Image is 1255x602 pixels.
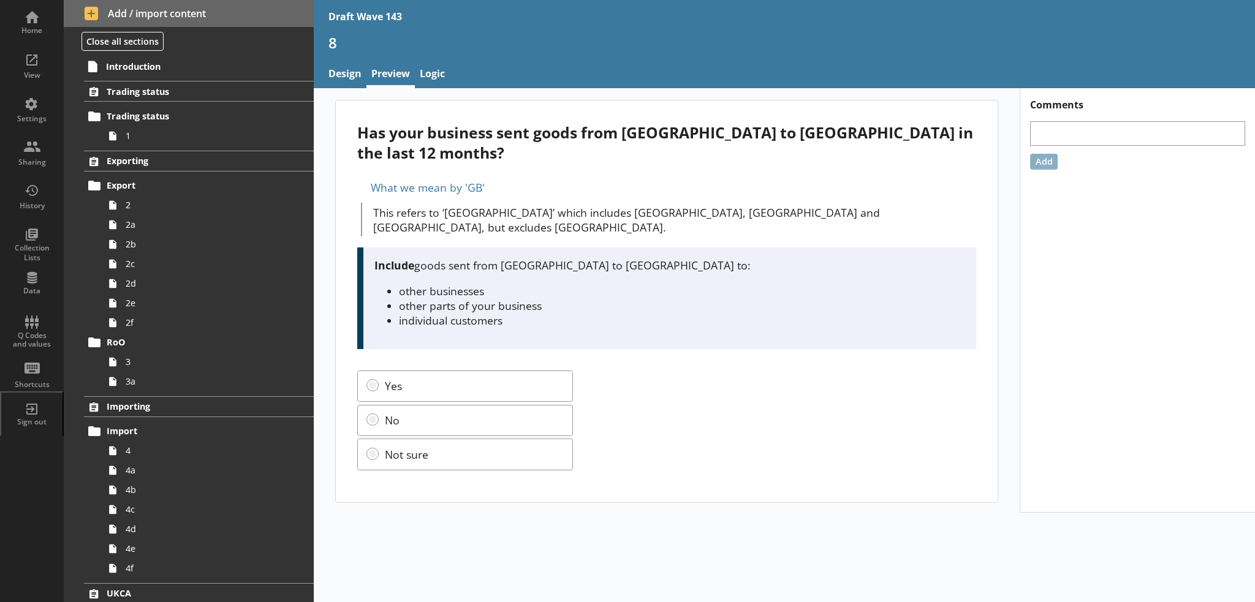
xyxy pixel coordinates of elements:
a: 4d [103,519,314,539]
span: Add / import content [85,7,294,20]
li: individual customers [399,313,965,328]
a: 2 [103,195,314,215]
div: Collection Lists [10,243,53,262]
div: Q Codes and values [10,331,53,349]
a: Trading status [84,81,314,102]
a: 4b [103,480,314,500]
a: Logic [415,62,450,88]
span: RoO [107,336,272,348]
a: Design [324,62,366,88]
li: RoO33a [89,333,314,391]
a: RoO [84,333,314,352]
div: Sign out [10,417,53,427]
a: 4f [103,559,314,578]
a: 2b [103,235,314,254]
a: Exporting [84,151,314,171]
div: Settings [10,114,53,124]
span: 3 [126,356,277,367]
li: Trading status1 [89,107,314,146]
li: Trading statusTrading status1 [64,81,314,145]
div: Home [10,26,53,36]
span: 3a [126,375,277,387]
a: 2a [103,215,314,235]
strong: Include [374,258,414,273]
span: Trading status [107,86,272,97]
div: Shortcuts [10,380,53,389]
span: 4b [126,484,277,495]
h1: 8 [328,33,1240,52]
li: ExportingExport22a2b2c2d2e2fRoO33a [64,151,314,391]
a: Export [84,176,314,195]
div: Sharing [10,157,53,167]
span: 4 [126,445,277,456]
li: ImportingImport44a4b4c4d4e4f [64,396,314,578]
p: goods sent from [GEOGRAPHIC_DATA] to [GEOGRAPHIC_DATA] to: [374,258,965,273]
span: UKCA [107,587,272,599]
span: Introduction [106,61,272,72]
h1: Comments [1020,88,1255,111]
div: What we mean by 'GB' [357,178,976,197]
span: Exporting [107,155,272,167]
div: Data [10,286,53,296]
div: Has your business sent goods from [GEOGRAPHIC_DATA] to [GEOGRAPHIC_DATA] in the last 12 months? [357,122,976,163]
span: 2a [126,219,277,230]
div: View [10,70,53,80]
a: Trading status [84,107,314,126]
a: 4c [103,500,314,519]
span: 2e [126,297,277,309]
span: 4f [126,562,277,574]
a: 4 [103,441,314,461]
a: 2e [103,293,314,313]
a: Import [84,421,314,441]
li: other parts of your business [399,298,965,313]
a: 2f [103,313,314,333]
a: 2d [103,274,314,293]
a: 4a [103,461,314,480]
span: 4d [126,523,277,535]
a: Introduction [83,56,314,76]
a: Preview [366,62,415,88]
span: 1 [126,130,277,141]
span: 4e [126,543,277,554]
div: History [10,201,53,211]
span: 2c [126,258,277,269]
a: 4e [103,539,314,559]
span: Export [107,179,272,191]
a: 2c [103,254,314,274]
span: 2f [126,317,277,328]
p: This refers to ‘[GEOGRAPHIC_DATA]’ which includes [GEOGRAPHIC_DATA], [GEOGRAPHIC_DATA] and [GEOGR... [373,205,976,235]
span: 2 [126,199,277,211]
div: Draft Wave 143 [328,10,402,23]
span: 4a [126,464,277,476]
button: Close all sections [82,32,164,51]
span: Trading status [107,110,272,122]
li: other businesses [399,284,965,298]
a: 3 [103,352,314,372]
span: 2d [126,277,277,289]
a: 3a [103,372,314,391]
span: 4c [126,503,277,515]
a: Importing [84,396,314,417]
span: Importing [107,401,272,412]
li: Export22a2b2c2d2e2f [89,176,314,333]
a: 1 [103,126,314,146]
li: Import44a4b4c4d4e4f [89,421,314,578]
span: Import [107,425,272,437]
span: 2b [126,238,277,250]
